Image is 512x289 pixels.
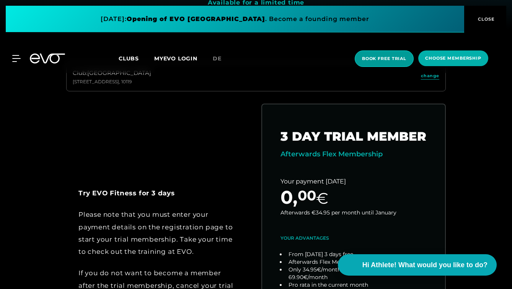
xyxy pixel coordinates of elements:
a: book free trial [352,50,416,67]
button: Hi Athlete! What would you like to do? [338,254,497,276]
strong: Try EVO Fitness for 3 days [78,189,175,197]
a: choose membership [416,50,491,67]
a: Clubs [119,55,154,62]
a: MYEVO LOGIN [154,55,197,62]
a: de [213,54,231,63]
div: Please note that you must enter your payment details on the registration page to start your trial... [78,208,238,258]
span: Clubs [119,55,139,62]
span: CLOSE [476,16,495,23]
div: [STREET_ADDRESS] , 10119 [73,79,151,85]
span: choose membership [425,55,481,62]
span: book free trial [362,55,406,62]
button: CLOSE [464,6,506,32]
span: de [213,55,222,62]
span: Hi Athlete! What would you like to do? [362,260,488,270]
